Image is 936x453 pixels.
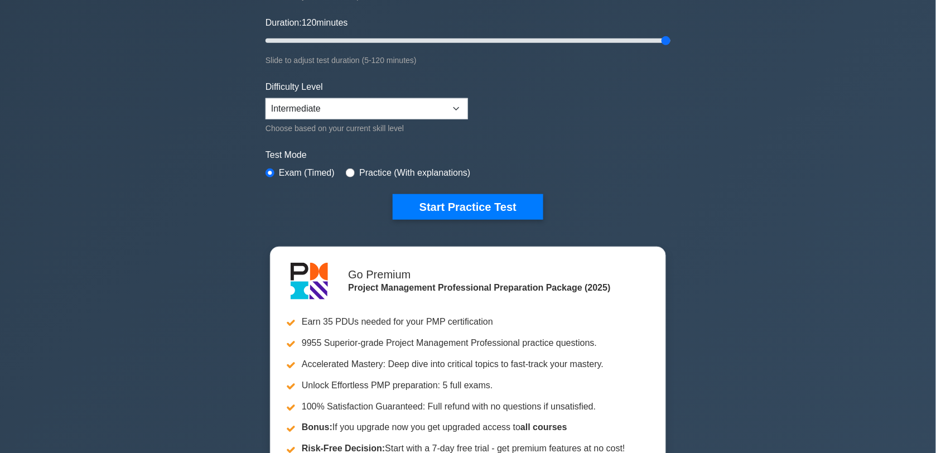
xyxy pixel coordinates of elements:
[266,148,670,162] label: Test Mode
[359,166,470,180] label: Practice (With explanations)
[279,166,335,180] label: Exam (Timed)
[266,80,323,94] label: Difficulty Level
[302,18,317,27] span: 120
[266,16,348,30] label: Duration: minutes
[266,122,468,135] div: Choose based on your current skill level
[393,194,543,220] button: Start Practice Test
[266,54,670,67] div: Slide to adjust test duration (5-120 minutes)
